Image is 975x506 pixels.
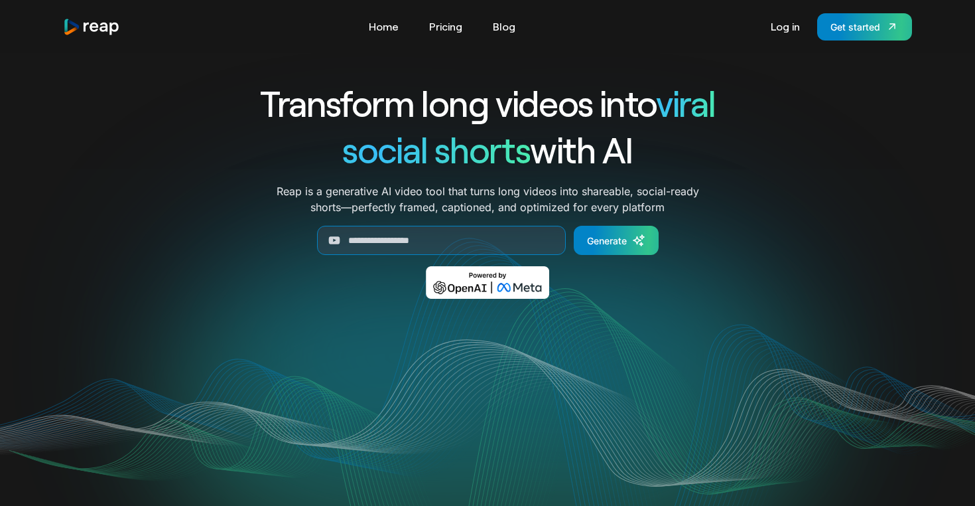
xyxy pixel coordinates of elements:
span: viral [656,81,715,124]
p: Reap is a generative AI video tool that turns long videos into shareable, social-ready shorts—per... [277,183,699,215]
a: Blog [486,16,522,37]
a: Log in [764,16,807,37]
h1: Transform long videos into [212,80,763,126]
a: home [63,18,120,36]
a: Pricing [422,16,469,37]
form: Generate Form [212,226,763,255]
img: reap logo [63,18,120,36]
a: Home [362,16,405,37]
div: Get started [830,20,880,34]
a: Generate [574,226,659,255]
div: Generate [587,234,627,248]
span: social shorts [342,127,530,171]
img: Powered by OpenAI & Meta [426,266,550,299]
a: Get started [817,13,912,41]
h1: with AI [212,126,763,173]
